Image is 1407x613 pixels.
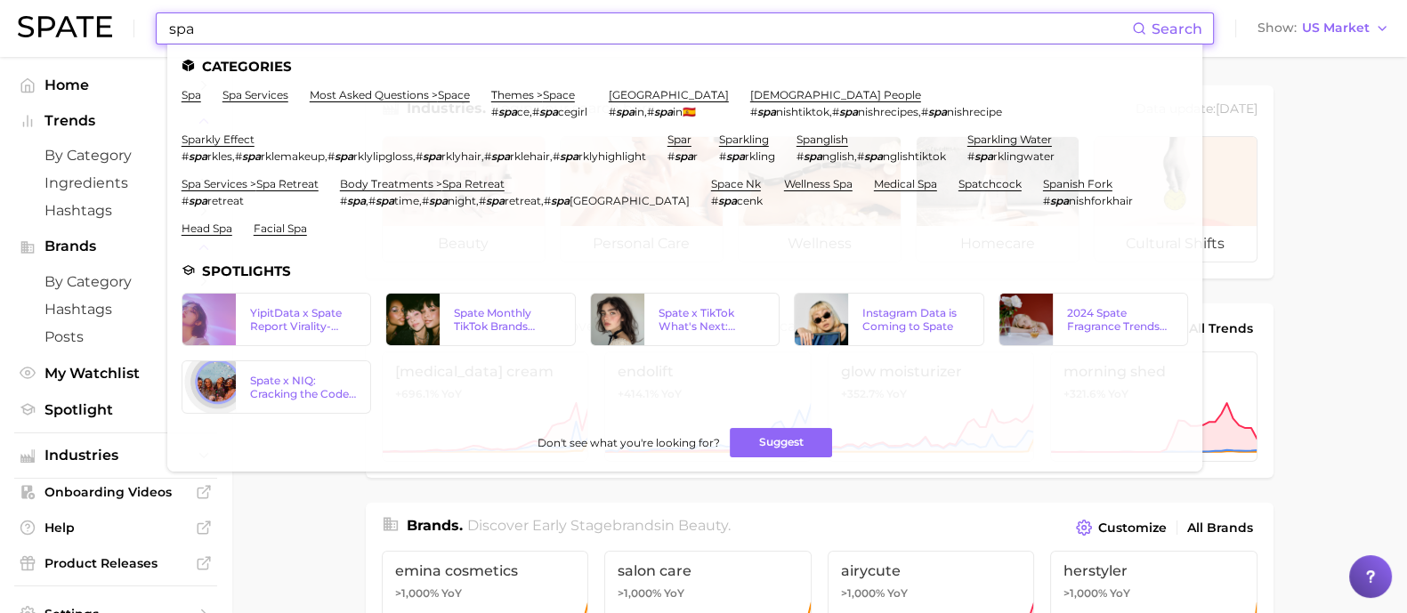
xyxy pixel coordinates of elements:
span: # [553,149,560,163]
span: rklemakeup [261,149,325,163]
a: My Watchlist [14,359,217,387]
span: Ingredients [44,174,187,191]
span: YoY [441,586,462,601]
span: # [711,194,718,207]
a: Spate x NIQ: Cracking the Code of TikTok Shop [182,360,371,414]
span: # [832,105,839,118]
span: rklehair [510,149,550,163]
span: Help [44,520,187,536]
a: by Category [14,141,217,169]
a: sparkling [719,133,769,146]
em: spa [539,105,558,118]
span: # [796,149,804,163]
span: # [491,105,498,118]
span: Onboarding Videos [44,484,187,500]
span: ce [517,105,530,118]
div: , , , , , [182,149,646,163]
a: spanglish [796,133,848,146]
div: Spate x TikTok What's Next: Beauty Edition [659,306,764,333]
span: nishrecipe [947,105,1002,118]
span: salon care [618,562,798,579]
span: YoY [887,586,908,601]
div: , [796,149,946,163]
em: spa [675,149,693,163]
em: spa [376,194,394,207]
span: night [448,194,476,207]
em: spa [347,194,366,207]
a: Help [14,514,217,541]
span: # [609,105,616,118]
span: Brands . [407,517,463,534]
em: spa [1050,194,1069,207]
span: # [750,105,757,118]
em: spa [242,149,261,163]
span: Spotlight [44,401,187,418]
a: All Brands [1183,516,1257,540]
span: # [857,149,864,163]
div: YipitData x Spate Report Virality-Driven Brands Are Taking a Slice of the Beauty Pie [250,306,356,333]
em: spa [804,149,822,163]
button: Customize [1071,515,1170,540]
span: Industries [44,448,187,464]
span: US Market [1302,23,1370,33]
span: Don't see what you're looking for? [537,436,719,449]
span: by Category [44,273,187,290]
span: beauty [678,517,728,534]
span: # [484,149,491,163]
div: , [609,105,729,118]
span: rklylipgloss [353,149,413,163]
span: # [368,194,376,207]
a: Onboarding Videos [14,479,217,505]
div: , , [750,105,1002,118]
span: nishrecipes [858,105,918,118]
span: # [647,105,654,118]
a: Spotlight [14,396,217,423]
span: rklyhighlight [578,149,646,163]
span: airycute [841,562,1022,579]
span: # [327,149,335,163]
button: ShowUS Market [1253,17,1394,40]
em: spa [486,194,505,207]
span: in [635,105,644,118]
span: # [182,194,189,207]
span: # [340,194,347,207]
span: retreat [207,194,244,207]
em: spa [189,194,207,207]
em: spa [839,105,858,118]
span: rkles [207,149,232,163]
em: spa [423,149,441,163]
a: [GEOGRAPHIC_DATA] [609,88,729,101]
span: rklingwater [993,149,1055,163]
em: spa [498,105,517,118]
span: Trends [44,113,187,129]
div: Spate Monthly TikTok Brands Tracker [454,306,560,333]
em: spa [560,149,578,163]
span: r [693,149,698,163]
a: Ingredients [14,169,217,197]
span: # [719,149,726,163]
span: Hashtags [44,202,187,219]
span: # [532,105,539,118]
a: [DEMOGRAPHIC_DATA] people [750,88,921,101]
span: cegirl [558,105,587,118]
em: spa [189,149,207,163]
span: # [422,194,429,207]
span: Home [44,77,187,93]
em: spa [551,194,570,207]
span: Customize [1098,520,1167,536]
span: Discover Early Stage brands in . [467,517,731,534]
button: Brands [14,233,217,260]
a: most asked questions >space [310,88,470,101]
span: in🇪🇸 [673,105,696,118]
span: retreat [505,194,541,207]
em: spa [864,149,883,163]
em: spa [718,194,737,207]
span: emina cosmetics [395,562,576,579]
input: Search here for a brand, industry, or ingredient [167,13,1132,44]
span: rklyhair [441,149,481,163]
a: All Trends [1185,317,1257,341]
a: spa services [222,88,288,101]
a: medical spa [874,177,937,190]
em: spa [757,105,776,118]
span: nishtiktok [776,105,829,118]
